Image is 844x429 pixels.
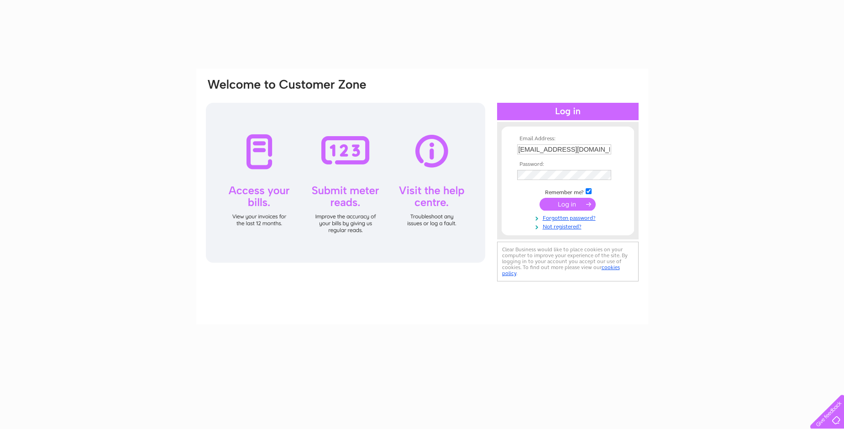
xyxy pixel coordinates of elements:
input: Submit [540,198,596,211]
th: Password: [515,161,621,168]
div: Clear Business would like to place cookies on your computer to improve your experience of the sit... [497,242,639,281]
a: cookies policy [502,264,620,276]
a: Forgotten password? [517,213,621,222]
td: Remember me? [515,187,621,196]
th: Email Address: [515,136,621,142]
a: Not registered? [517,222,621,230]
